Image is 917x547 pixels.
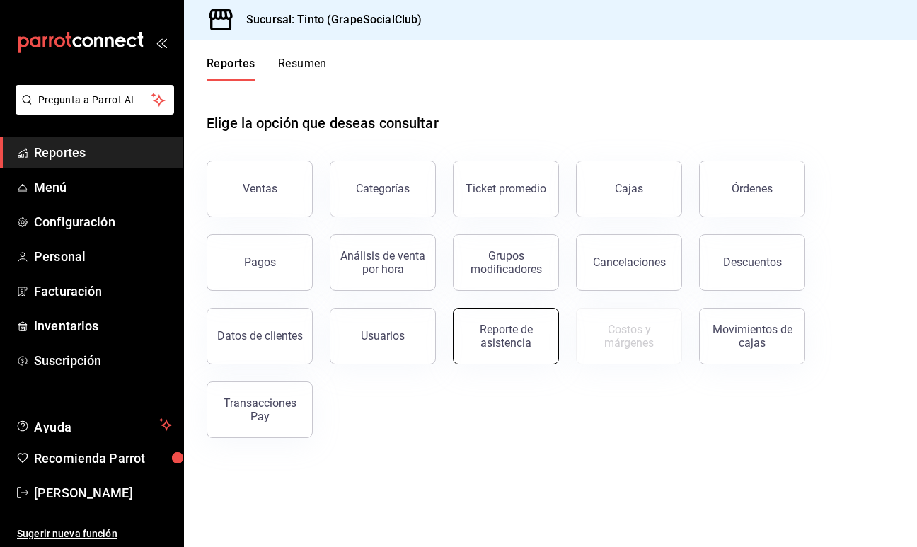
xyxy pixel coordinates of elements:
[216,396,304,423] div: Transacciones Pay
[34,143,172,162] span: Reportes
[576,308,682,364] button: Contrata inventarios para ver este reporte
[38,93,152,108] span: Pregunta a Parrot AI
[453,234,559,291] button: Grupos modificadores
[339,249,427,276] div: Análisis de venta por hora
[462,249,550,276] div: Grupos modificadores
[330,161,436,217] button: Categorías
[330,308,436,364] button: Usuarios
[732,182,773,195] div: Órdenes
[34,351,172,370] span: Suscripción
[34,178,172,197] span: Menú
[615,180,644,197] div: Cajas
[243,182,277,195] div: Ventas
[217,329,303,342] div: Datos de clientes
[585,323,673,350] div: Costos y márgenes
[466,182,546,195] div: Ticket promedio
[462,323,550,350] div: Reporte de asistencia
[330,234,436,291] button: Análisis de venta por hora
[16,85,174,115] button: Pregunta a Parrot AI
[235,11,422,28] h3: Sucursal: Tinto (GrapeSocialClub)
[156,37,167,48] button: open_drawer_menu
[453,161,559,217] button: Ticket promedio
[207,57,327,81] div: navigation tabs
[361,329,405,342] div: Usuarios
[207,161,313,217] button: Ventas
[699,234,805,291] button: Descuentos
[34,416,154,433] span: Ayuda
[708,323,796,350] div: Movimientos de cajas
[34,449,172,468] span: Recomienda Parrot
[10,103,174,117] a: Pregunta a Parrot AI
[17,526,172,541] span: Sugerir nueva función
[576,234,682,291] button: Cancelaciones
[576,161,682,217] a: Cajas
[34,247,172,266] span: Personal
[723,255,782,269] div: Descuentos
[453,308,559,364] button: Reporte de asistencia
[356,182,410,195] div: Categorías
[244,255,276,269] div: Pagos
[34,212,172,231] span: Configuración
[699,308,805,364] button: Movimientos de cajas
[207,381,313,438] button: Transacciones Pay
[207,308,313,364] button: Datos de clientes
[34,483,172,502] span: [PERSON_NAME]
[207,234,313,291] button: Pagos
[593,255,666,269] div: Cancelaciones
[278,57,327,81] button: Resumen
[34,316,172,335] span: Inventarios
[34,282,172,301] span: Facturación
[207,57,255,81] button: Reportes
[207,113,439,134] h1: Elige la opción que deseas consultar
[699,161,805,217] button: Órdenes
